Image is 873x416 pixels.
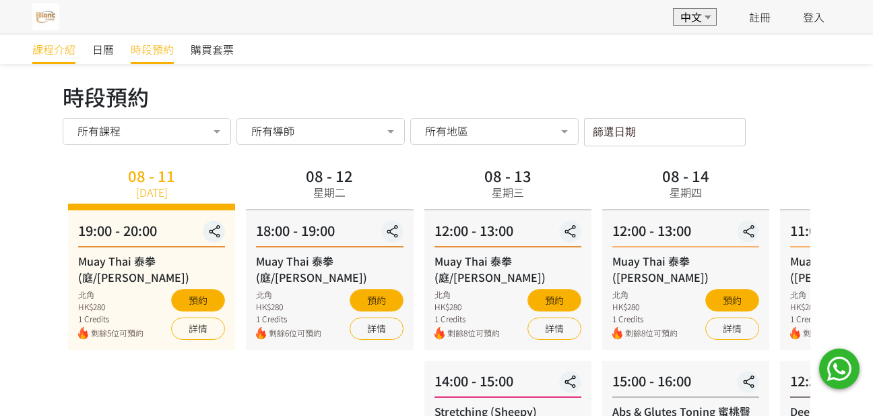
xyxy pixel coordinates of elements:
div: 1 Credits [790,313,855,325]
div: 1 Credits [256,313,321,325]
span: 購買套票 [191,41,234,57]
div: 1 Credits [612,313,678,325]
div: 北角 [790,289,855,301]
div: HK$280 [790,301,855,313]
div: Muay Thai 泰拳 (庭/[PERSON_NAME]) [256,253,403,285]
img: fire.png [612,327,622,340]
a: 購買套票 [191,34,234,64]
span: 所有地區 [425,124,468,138]
span: 剩餘6位可預約 [803,327,855,340]
div: HK$280 [256,301,321,313]
span: 剩餘8位可預約 [625,327,678,340]
button: 預約 [350,289,403,311]
div: 08 - 13 [484,168,531,183]
button: 預約 [171,289,225,311]
img: THgjIW9v0vP8FkcVPggNTCb1B0l2x6CQsFzpAQmc.jpg [32,3,59,30]
div: HK$280 [434,301,500,313]
div: 時段預約 [63,80,810,113]
div: 北角 [78,289,143,301]
a: 日曆 [92,34,114,64]
img: fire.png [434,327,445,340]
div: 1 Credits [434,313,500,325]
div: 18:00 - 19:00 [256,220,403,247]
div: 15:00 - 16:00 [612,371,759,398]
div: Muay Thai 泰拳 ([PERSON_NAME]) [612,253,759,285]
div: 北角 [612,289,678,301]
a: 課程介紹 [32,34,75,64]
img: fire.png [790,327,800,340]
span: 所有課程 [77,124,121,138]
div: HK$280 [78,301,143,313]
div: 08 - 11 [128,168,175,183]
a: 登入 [803,9,825,25]
button: 預約 [705,289,759,311]
a: 註冊 [749,9,771,25]
span: 所有導師 [251,124,294,138]
div: 19:00 - 20:00 [78,220,225,247]
div: 北角 [434,289,500,301]
div: 星期四 [670,184,702,200]
img: fire.png [256,327,266,340]
span: 剩餘6位可預約 [269,327,321,340]
div: 星期二 [313,184,346,200]
a: 時段預約 [131,34,174,64]
span: 剩餘5位可預約 [91,327,143,340]
div: 12:00 - 13:00 [612,220,759,247]
img: fire.png [78,327,88,340]
button: 預約 [527,289,581,311]
div: 北角 [256,289,321,301]
div: 1 Credits [78,313,143,325]
input: 篩選日期 [584,118,746,146]
a: 詳情 [171,318,225,340]
a: 詳情 [527,318,581,340]
div: 14:00 - 15:00 [434,371,581,398]
span: 剩餘8位可預約 [447,327,500,340]
a: 詳情 [705,318,759,340]
div: Muay Thai 泰拳 (庭/[PERSON_NAME]) [78,253,225,285]
div: HK$280 [612,301,678,313]
div: Muay Thai 泰拳 (庭/[PERSON_NAME]) [434,253,581,285]
div: 08 - 14 [662,168,709,183]
a: 詳情 [350,318,403,340]
span: 課程介紹 [32,41,75,57]
div: 08 - 12 [306,168,353,183]
span: 時段預約 [131,41,174,57]
div: 星期三 [492,184,524,200]
div: 12:00 - 13:00 [434,220,581,247]
div: [DATE] [136,184,168,200]
span: 日曆 [92,41,114,57]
